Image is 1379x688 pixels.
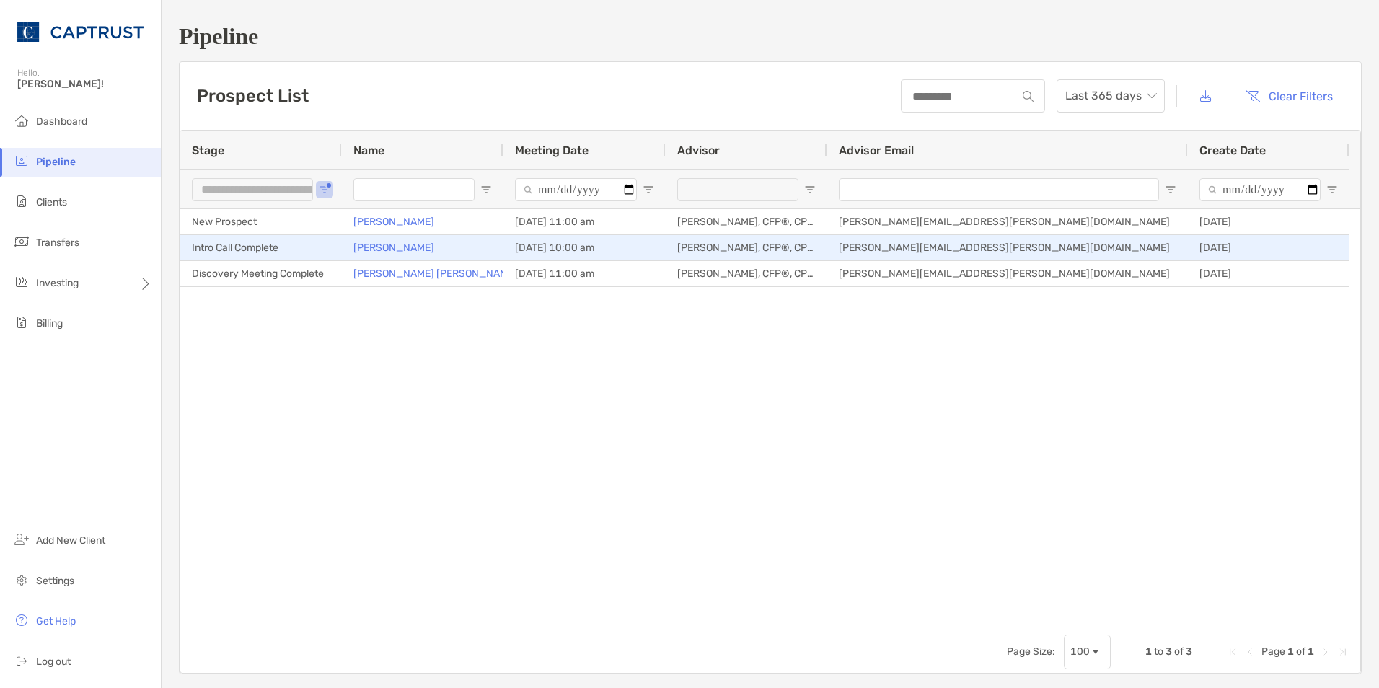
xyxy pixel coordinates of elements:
[1065,80,1156,112] span: Last 365 days
[319,184,330,195] button: Open Filter Menu
[666,209,827,234] div: [PERSON_NAME], CFP®, CPWA®
[677,144,720,157] span: Advisor
[839,144,914,157] span: Advisor Email
[515,178,637,201] input: Meeting Date Filter Input
[1199,144,1266,157] span: Create Date
[192,144,224,157] span: Stage
[13,652,30,669] img: logout icon
[353,178,475,201] input: Name Filter Input
[180,261,342,286] div: Discovery Meeting Complete
[839,178,1159,201] input: Advisor Email Filter Input
[643,184,654,195] button: Open Filter Menu
[1070,645,1090,658] div: 100
[1007,645,1055,658] div: Page Size:
[1154,645,1163,658] span: to
[1188,235,1349,260] div: [DATE]
[1023,91,1034,102] img: input icon
[1227,646,1238,658] div: First Page
[1188,209,1349,234] div: [DATE]
[1064,635,1111,669] div: Page Size
[666,261,827,286] div: [PERSON_NAME], CFP®, CPWA®
[36,115,87,128] span: Dashboard
[1244,646,1256,658] div: Previous Page
[1261,645,1285,658] span: Page
[1186,645,1192,658] span: 3
[353,213,434,231] a: [PERSON_NAME]
[353,265,517,283] a: [PERSON_NAME] [PERSON_NAME]
[36,237,79,249] span: Transfers
[515,144,589,157] span: Meeting Date
[480,184,492,195] button: Open Filter Menu
[13,193,30,210] img: clients icon
[827,261,1188,286] div: [PERSON_NAME][EMAIL_ADDRESS][PERSON_NAME][DOMAIN_NAME]
[1145,645,1152,658] span: 1
[1337,646,1349,658] div: Last Page
[13,612,30,629] img: get-help icon
[36,317,63,330] span: Billing
[1326,184,1338,195] button: Open Filter Menu
[179,23,1362,50] h1: Pipeline
[503,209,666,234] div: [DATE] 11:00 am
[13,233,30,250] img: transfers icon
[1287,645,1294,658] span: 1
[13,314,30,331] img: billing icon
[36,534,105,547] span: Add New Client
[36,196,67,208] span: Clients
[13,273,30,291] img: investing icon
[13,531,30,548] img: add_new_client icon
[197,86,309,106] h3: Prospect List
[36,615,76,627] span: Get Help
[13,152,30,169] img: pipeline icon
[353,239,434,257] a: [PERSON_NAME]
[1165,184,1176,195] button: Open Filter Menu
[17,78,152,90] span: [PERSON_NAME]!
[666,235,827,260] div: [PERSON_NAME], CFP®, CPWA®
[13,112,30,129] img: dashboard icon
[827,209,1188,234] div: [PERSON_NAME][EMAIL_ADDRESS][PERSON_NAME][DOMAIN_NAME]
[1199,178,1321,201] input: Create Date Filter Input
[180,209,342,234] div: New Prospect
[503,235,666,260] div: [DATE] 10:00 am
[1308,645,1314,658] span: 1
[353,144,384,157] span: Name
[1188,261,1349,286] div: [DATE]
[36,277,79,289] span: Investing
[1320,646,1331,658] div: Next Page
[804,184,816,195] button: Open Filter Menu
[1174,645,1184,658] span: of
[1296,645,1305,658] span: of
[36,656,71,668] span: Log out
[13,571,30,588] img: settings icon
[1234,80,1344,112] button: Clear Filters
[36,156,76,168] span: Pipeline
[1166,645,1172,658] span: 3
[180,235,342,260] div: Intro Call Complete
[36,575,74,587] span: Settings
[17,6,144,58] img: CAPTRUST Logo
[827,235,1188,260] div: [PERSON_NAME][EMAIL_ADDRESS][PERSON_NAME][DOMAIN_NAME]
[503,261,666,286] div: [DATE] 11:00 am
